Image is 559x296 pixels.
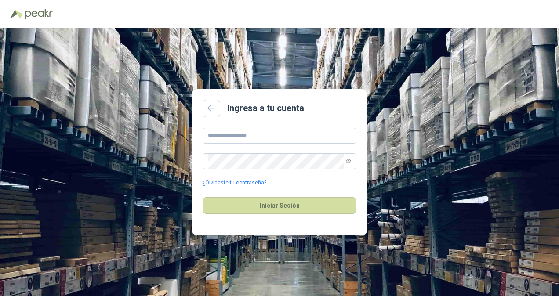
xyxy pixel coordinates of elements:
[25,9,53,19] img: Peakr
[346,159,351,164] span: eye-invisible
[203,197,356,214] button: Iniciar Sesión
[11,10,23,18] img: Logo
[203,179,266,187] a: ¿Olvidaste tu contraseña?
[227,101,304,115] h2: Ingresa a tu cuenta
